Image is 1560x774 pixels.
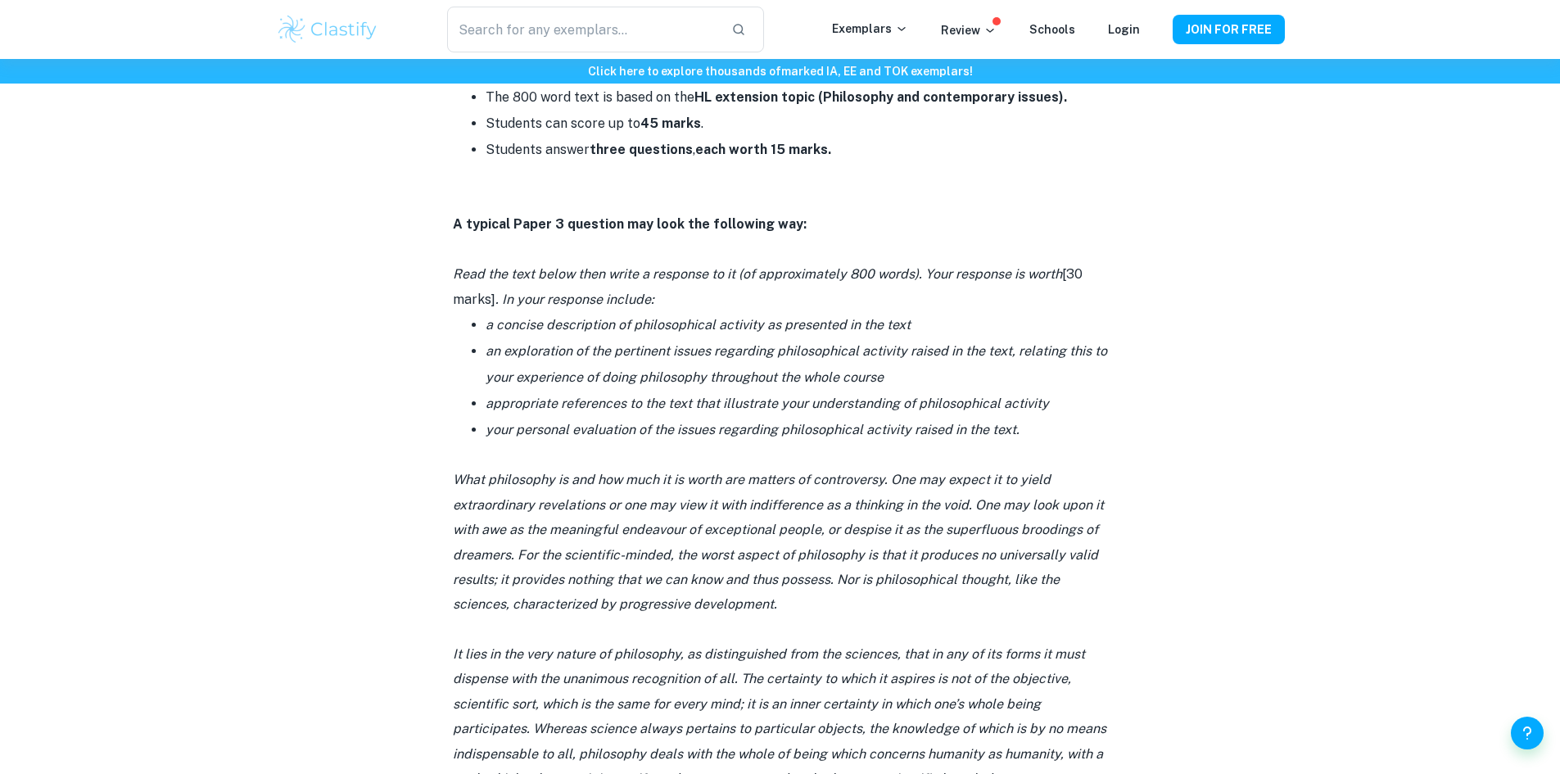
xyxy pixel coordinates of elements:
[1108,23,1140,36] a: Login
[694,89,1067,105] strong: HL extension topic (Philosophy and contemporary issues).
[590,142,693,157] strong: three questions
[486,343,1107,385] i: an exploration of the pertinent issues regarding philosophical activity raised in the text, relat...
[1029,23,1075,36] a: Schools
[3,62,1557,80] h6: Click here to explore thousands of marked IA, EE and TOK exemplars !
[453,266,1062,282] i: Read the text below then write a response to it (of approximately 800 words). Your response is worth
[453,216,807,232] strong: A typical Paper 3 question may look the following way:
[453,262,1108,312] p: [30 marks]
[1511,717,1544,749] button: Help and Feedback
[695,142,831,157] strong: each worth 15 marks.
[486,111,1108,137] li: Students can score up to .
[495,292,654,307] i: . In your response include:
[832,20,908,38] p: Exemplars
[941,21,997,39] p: Review
[640,115,701,131] strong: 45 marks
[486,317,911,333] i: a concise description of philosophical activity as presented in the text
[447,7,717,52] input: Search for any exemplars...
[1173,15,1285,44] button: JOIN FOR FREE
[276,13,380,46] img: Clastify logo
[486,422,1020,437] i: your personal evaluation of the issues regarding philosophical activity raised in the text.
[486,137,1108,163] li: Students answer ,
[486,84,1108,111] li: The 800 word text is based on the
[453,472,1104,612] i: What philosophy is and how much it is worth are matters of controversy. One may expect it to yiel...
[486,396,1049,411] i: appropriate references to the text that illustrate your understanding of philosophical activity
